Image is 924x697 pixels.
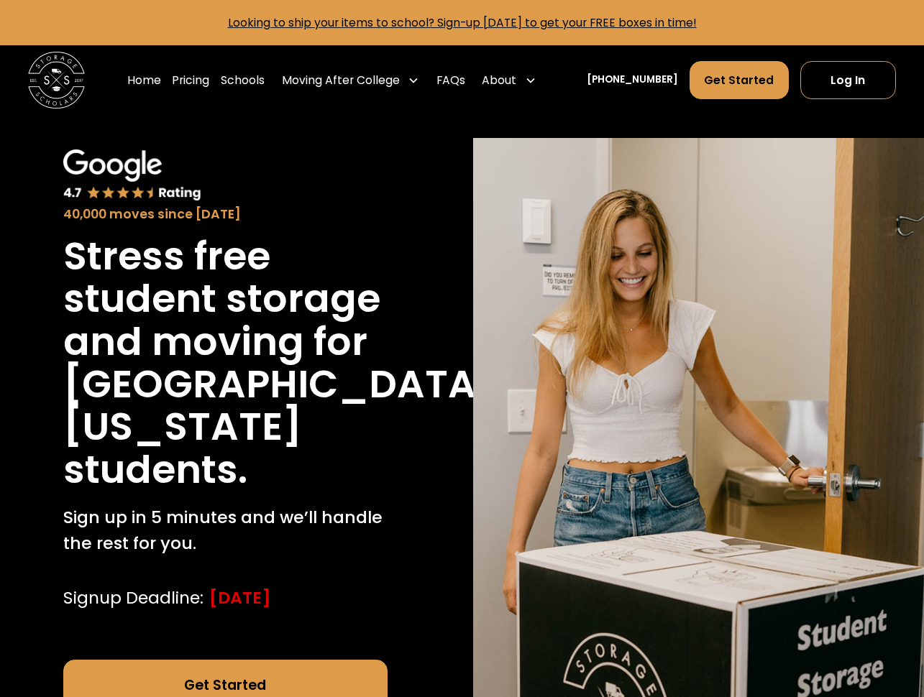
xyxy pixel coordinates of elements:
a: FAQs [436,60,465,100]
a: Log In [800,61,896,99]
a: [PHONE_NUMBER] [587,73,678,88]
h1: [GEOGRAPHIC_DATA][US_STATE] [63,363,495,448]
a: Schools [221,60,265,100]
a: Looking to ship your items to school? Sign-up [DATE] to get your FREE boxes in time! [228,15,697,30]
div: 40,000 moves since [DATE] [63,205,388,223]
a: Get Started [690,61,789,99]
h1: students. [63,448,247,491]
div: Moving After College [282,72,400,89]
h1: Stress free student storage and moving for [63,235,388,363]
p: Sign up in 5 minutes and we’ll handle the rest for you. [63,504,388,555]
img: Storage Scholars main logo [28,52,84,108]
div: [DATE] [209,585,271,610]
a: Pricing [172,60,209,100]
div: About [482,72,516,89]
img: Google 4.7 star rating [63,149,201,202]
div: Signup Deadline: [63,585,203,610]
a: Home [127,60,161,100]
